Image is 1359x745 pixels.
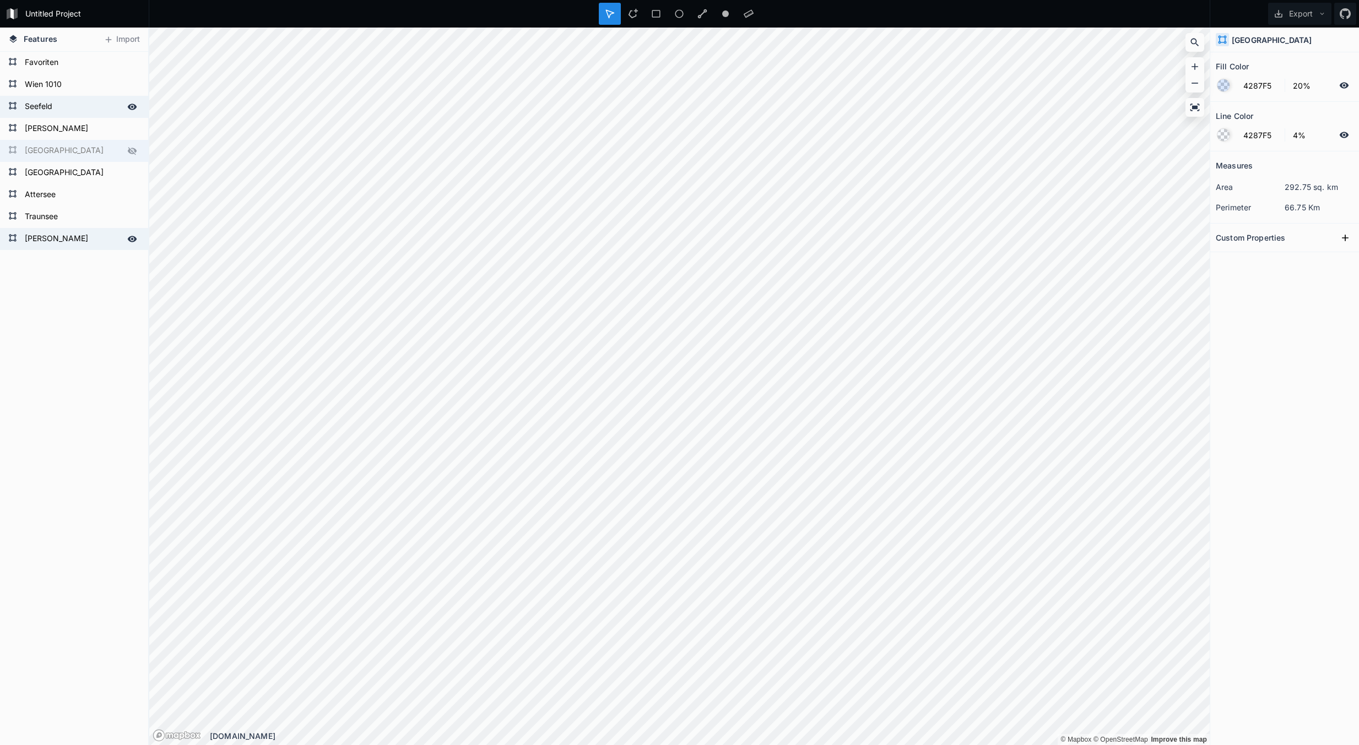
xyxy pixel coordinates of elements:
[210,730,1210,742] div: [DOMAIN_NAME]
[1216,107,1253,124] h2: Line Color
[1216,229,1285,246] h2: Custom Properties
[1268,3,1331,25] button: Export
[1216,181,1285,193] dt: area
[1285,202,1353,213] dd: 66.75 Km
[1151,736,1207,743] a: Map feedback
[98,31,145,48] button: Import
[1060,736,1091,743] a: Mapbox
[1285,181,1353,193] dd: 292.75 sq. km
[153,729,201,742] a: Mapbox logo
[24,33,57,45] span: Features
[1216,157,1253,174] h2: Measures
[1232,34,1312,46] h4: [GEOGRAPHIC_DATA]
[1216,202,1285,213] dt: perimeter
[1093,736,1148,743] a: OpenStreetMap
[1216,58,1249,75] h2: Fill Color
